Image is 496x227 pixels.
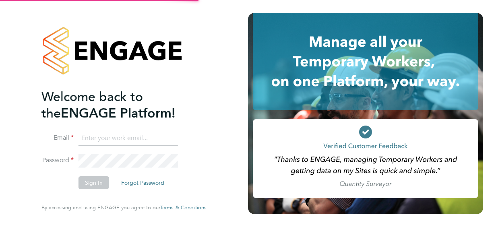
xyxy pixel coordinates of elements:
[41,204,207,211] span: By accessing and using ENGAGE you agree to our
[79,131,178,146] input: Enter your work email...
[41,89,198,122] h2: ENGAGE Platform!
[41,89,143,121] span: Welcome back to the
[115,176,171,189] button: Forgot Password
[160,204,207,211] span: Terms & Conditions
[41,156,74,165] label: Password
[79,176,109,189] button: Sign In
[41,134,74,142] label: Email
[160,204,207,211] a: Terms & Conditions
